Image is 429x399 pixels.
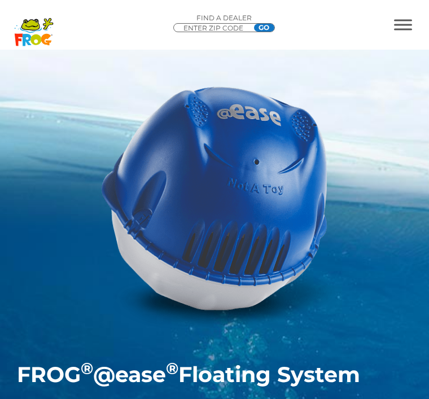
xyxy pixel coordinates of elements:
[254,24,274,32] input: GO
[166,358,178,378] sup: ®
[81,358,93,378] sup: ®
[73,56,356,339] img: hot-tub-product-atease-system.png
[394,19,412,30] button: MENU
[17,362,412,388] h1: FROG @ease Floating System
[8,3,59,46] img: Frog Products Logo
[173,13,275,23] p: Find A Dealer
